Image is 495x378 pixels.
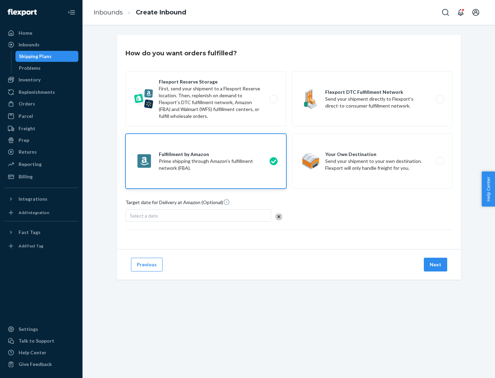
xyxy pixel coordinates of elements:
[125,199,230,209] span: Target date for Delivery at Amazon (Optional)
[19,243,43,249] div: Add Fast Tag
[19,173,33,180] div: Billing
[15,51,79,62] a: Shipping Plans
[4,146,78,157] a: Returns
[19,41,40,48] div: Inbounds
[130,213,158,219] span: Select a date
[439,5,452,19] button: Open Search Box
[4,347,78,358] a: Help Center
[454,5,467,19] button: Open notifications
[19,137,29,144] div: Prep
[19,196,47,202] div: Integrations
[19,65,41,71] div: Problems
[93,9,123,16] a: Inbounds
[19,361,52,368] div: Give Feedback
[19,30,32,36] div: Home
[469,5,483,19] button: Open account menu
[19,148,37,155] div: Returns
[4,135,78,146] a: Prep
[4,241,78,252] a: Add Fast Tag
[4,359,78,370] button: Give Feedback
[4,123,78,134] a: Freight
[4,207,78,218] a: Add Integration
[4,27,78,38] a: Home
[4,193,78,204] button: Integrations
[19,125,35,132] div: Freight
[4,98,78,109] a: Orders
[4,111,78,122] a: Parcel
[482,171,495,207] button: Help Center
[19,326,38,333] div: Settings
[19,210,49,215] div: Add Integration
[4,39,78,50] a: Inbounds
[4,74,78,85] a: Inventory
[4,335,78,346] a: Talk to Support
[131,258,163,271] button: Previous
[4,159,78,170] a: Reporting
[19,161,42,168] div: Reporting
[19,76,41,83] div: Inventory
[4,227,78,238] button: Fast Tags
[4,171,78,182] a: Billing
[19,100,35,107] div: Orders
[88,2,192,23] ol: breadcrumbs
[19,229,41,236] div: Fast Tags
[65,5,78,19] button: Close Navigation
[125,49,237,58] h3: How do you want orders fulfilled?
[19,113,33,120] div: Parcel
[19,337,54,344] div: Talk to Support
[8,9,37,16] img: Flexport logo
[15,63,79,74] a: Problems
[4,87,78,98] a: Replenishments
[19,89,55,96] div: Replenishments
[19,53,52,60] div: Shipping Plans
[424,258,447,271] button: Next
[19,349,46,356] div: Help Center
[136,9,186,16] a: Create Inbound
[4,324,78,335] a: Settings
